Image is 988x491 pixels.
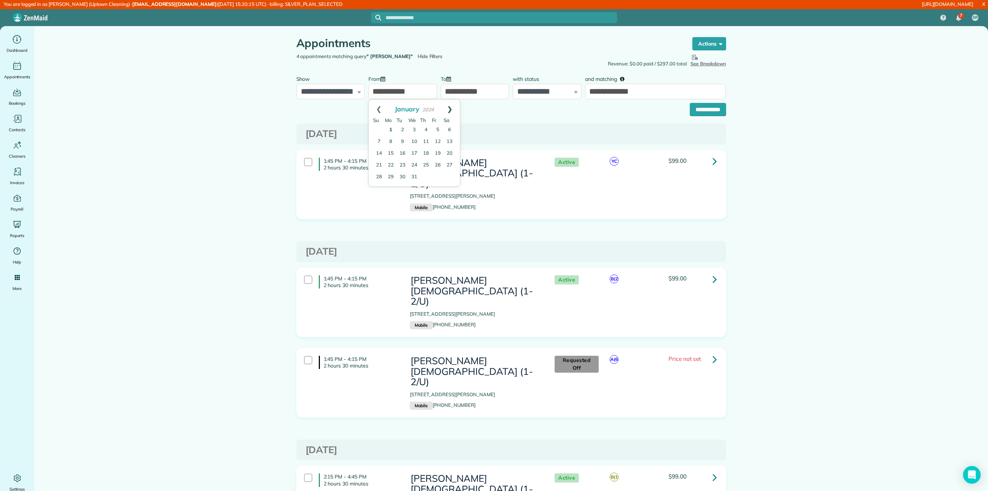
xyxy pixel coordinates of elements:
span: B(1 [610,473,619,481]
h3: [DATE] [306,445,717,455]
span: Monday [385,117,392,123]
h4: 1:45 PM - 4:15 PM [319,356,399,369]
p: 2 hours 30 minutes [324,164,399,171]
a: 26 [432,160,444,171]
a: 22 [385,160,397,171]
a: 14 [373,148,385,160]
a: 9 [397,136,408,148]
a: 19 [432,148,444,160]
small: Mobile [410,204,433,212]
span: Active [555,158,579,167]
a: 11 [420,136,432,148]
div: 4 appointments matching query [291,53,511,60]
a: 10 [408,136,420,148]
span: Contacts [9,126,25,133]
span: SR [973,15,978,21]
span: Appointments [4,73,30,80]
a: 27 [444,160,455,171]
a: Invoices [3,166,31,186]
div: 7 unread notifications [951,10,966,26]
p: 2 hours 30 minutes [324,480,399,487]
span: Cleaners [9,153,25,160]
a: 25 [420,160,432,171]
button: Focus search [371,15,381,21]
span: Sunday [373,117,379,123]
a: Prev [369,100,389,118]
a: 12 [432,136,444,148]
a: Next [440,100,460,118]
a: Reports [3,219,31,239]
a: Mobile[PHONE_NUMBER] [410,322,476,327]
a: Appointments [3,60,31,80]
a: Bookings [3,86,31,107]
span: Dashboard [7,47,28,54]
a: Contacts [3,113,31,133]
a: 13 [444,136,455,148]
span: Tuesday [397,117,402,123]
span: Revenue: $0.00 paid / $297.00 total [608,60,687,68]
strong: " [PERSON_NAME]" [367,53,412,59]
a: 1 [385,124,397,136]
a: Help [3,245,31,266]
span: $99.00 [668,275,686,282]
h3: [PERSON_NAME][DEMOGRAPHIC_DATA] (1-2/U) [410,158,540,189]
span: See Breakdown [690,53,726,67]
h3: [DATE] [306,129,717,139]
h3: [DATE] [306,246,717,257]
span: B(2 [610,275,619,283]
button: Actions [692,37,726,50]
a: Mobile[PHONE_NUMBER] [410,402,476,408]
span: Reports [10,232,25,239]
p: [STREET_ADDRESS][PERSON_NAME] [410,193,540,200]
h4: 2:15 PM - 4:45 PM [319,473,399,487]
span: Active [555,473,579,483]
strong: [EMAIL_ADDRESS][DOMAIN_NAME] [132,1,217,7]
a: 21 [373,160,385,171]
a: 18 [420,148,432,160]
p: 2 hours 30 minutes [324,362,399,369]
a: 5 [432,124,444,136]
span: $99.00 [668,473,686,480]
p: 2 hours 30 minutes [324,282,399,288]
a: Payroll [3,192,31,213]
h1: Appointments [296,37,678,49]
span: 2024 [422,107,434,112]
a: 2 [397,124,408,136]
a: 30 [397,171,408,183]
a: [URL][DOMAIN_NAME] [922,1,973,7]
span: Friday [432,117,436,123]
span: January [395,105,419,113]
span: Price not set [668,355,701,362]
span: Active [555,275,579,284]
a: 3 [408,124,420,136]
span: Hide Filters [418,53,443,60]
a: 20 [444,148,455,160]
a: 15 [385,148,397,160]
a: Cleaners [3,139,31,160]
a: 6 [444,124,455,136]
nav: Main [934,9,988,26]
a: 17 [408,148,420,160]
small: Mobile [410,321,433,329]
label: From [368,72,389,85]
a: 29 [385,171,397,183]
h4: 1:45 PM - 4:15 PM [319,275,399,288]
label: To [441,72,455,85]
p: [STREET_ADDRESS][PERSON_NAME] [410,311,540,318]
span: Bookings [9,100,26,107]
a: Mobile[PHONE_NUMBER] [410,204,476,210]
span: Wednesday [408,117,416,123]
span: A(6 [610,355,619,364]
a: 24 [408,160,420,171]
span: Invoices [10,179,25,186]
span: Requested Off [555,356,599,373]
a: 7 [373,136,385,148]
h3: [PERSON_NAME][DEMOGRAPHIC_DATA] (1-2/U) [410,275,540,307]
a: 28 [373,171,385,183]
label: and matching [585,72,630,85]
button: See Breakdown [690,53,726,68]
a: 4 [420,124,432,136]
span: Payroll [11,205,24,213]
span: More [12,285,22,292]
span: Help [13,258,22,266]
